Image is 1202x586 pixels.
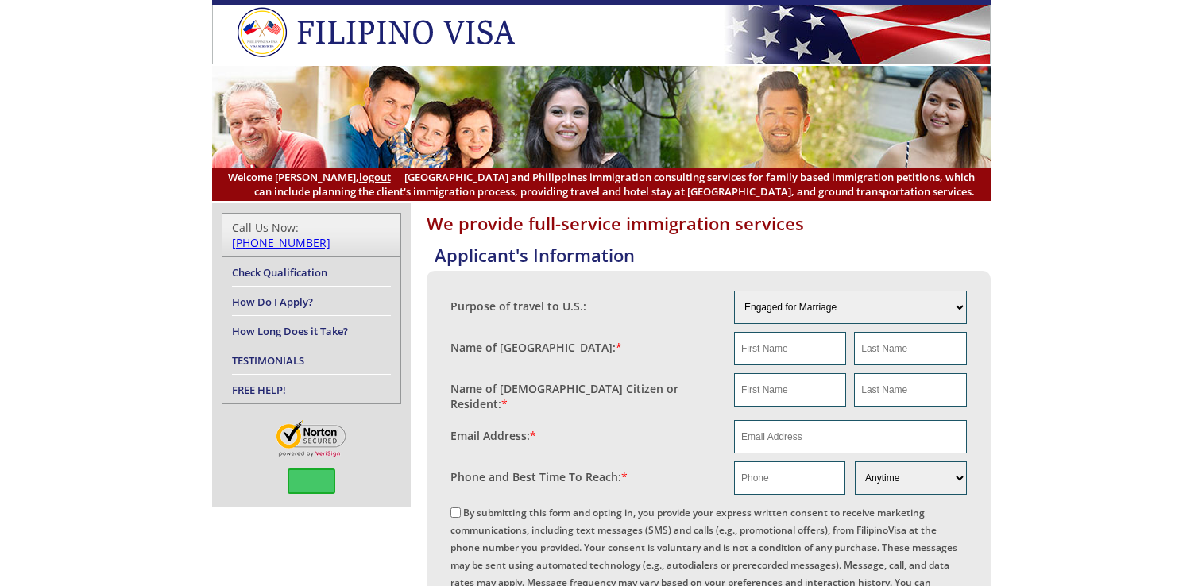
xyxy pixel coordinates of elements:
[854,332,966,365] input: Last Name
[450,428,536,443] label: Email Address:
[232,324,348,338] a: How Long Does it Take?
[359,170,391,184] a: logout
[232,353,304,368] a: TESTIMONIALS
[435,243,991,267] h4: Applicant's Information
[450,507,461,518] input: By submitting this form and opting in, you provide your express written consent to receive market...
[232,383,286,397] a: FREE HELP!
[855,461,966,495] select: Phone and Best Reach Time are required.
[232,265,327,280] a: Check Qualification
[232,295,313,309] a: How Do I Apply?
[450,340,622,355] label: Name of [GEOGRAPHIC_DATA]:
[450,469,628,484] label: Phone and Best Time To Reach:
[450,381,719,411] label: Name of [DEMOGRAPHIC_DATA] Citizen or Resident:
[450,299,586,314] label: Purpose of travel to U.S.:
[232,220,391,250] div: Call Us Now:
[228,170,975,199] span: [GEOGRAPHIC_DATA] and Philippines immigration consulting services for family based immigration pe...
[734,420,967,453] input: Email Address
[734,461,845,495] input: Phone
[427,211,991,235] h1: We provide full-service immigration services
[232,235,330,250] a: [PHONE_NUMBER]
[854,373,966,407] input: Last Name
[734,373,846,407] input: First Name
[228,170,391,184] span: Welcome [PERSON_NAME],
[734,332,846,365] input: First Name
